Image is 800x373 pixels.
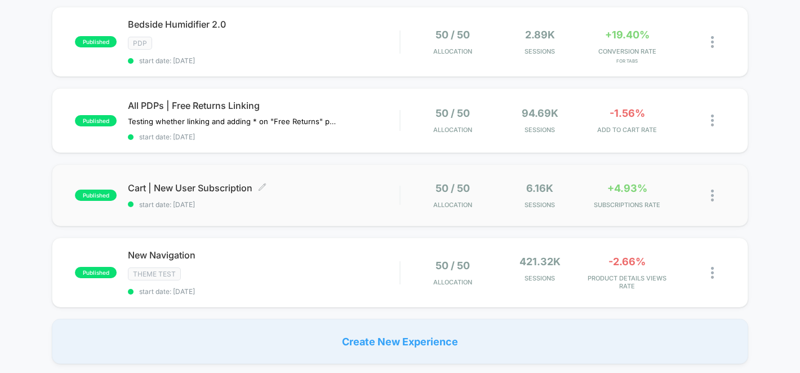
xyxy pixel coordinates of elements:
span: Allocation [433,126,472,134]
span: Allocation [433,201,472,209]
span: All PDPs | Free Returns Linking [128,100,399,111]
img: close [711,267,714,279]
span: 50 / 50 [435,182,470,194]
span: 50 / 50 [435,260,470,271]
span: published [75,115,117,126]
span: Bedside Humidifier 2.0 [128,19,399,30]
span: ADD TO CART RATE [586,126,668,134]
span: 421.32k [519,256,561,267]
span: Allocation [433,47,472,55]
span: Sessions [499,201,581,209]
span: published [75,267,117,278]
span: +4.93% [607,182,647,194]
img: close [711,115,714,126]
img: close [711,36,714,48]
span: published [75,190,117,201]
span: -1.56% [610,107,645,119]
span: +19.40% [605,29,650,41]
span: start date: [DATE] [128,56,399,65]
span: New Navigation [128,249,399,261]
span: for Tabs [586,58,668,64]
span: SUBSCRIPTIONS RATE [586,201,668,209]
span: Sessions [499,47,581,55]
span: 94.69k [522,107,558,119]
span: start date: [DATE] [128,133,399,141]
span: Sessions [499,274,581,282]
span: 50 / 50 [435,107,470,119]
span: 50 / 50 [435,29,470,41]
span: CONVERSION RATE [586,47,668,55]
span: start date: [DATE] [128,287,399,296]
span: Sessions [499,126,581,134]
span: Testing whether linking and adding * on "Free Returns" plays a role in ATC Rate & CVR [128,117,337,126]
img: close [711,190,714,201]
span: -2.66% [608,256,646,267]
span: PRODUCT DETAILS VIEWS RATE [586,274,668,290]
span: Cart | New User Subscription [128,182,399,194]
span: Theme Test [128,267,181,280]
span: published [75,36,117,47]
span: 6.16k [526,182,553,194]
span: 2.89k [525,29,555,41]
span: Allocation [433,278,472,286]
span: PDP [128,37,152,50]
span: start date: [DATE] [128,200,399,209]
div: Create New Experience [52,319,748,364]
